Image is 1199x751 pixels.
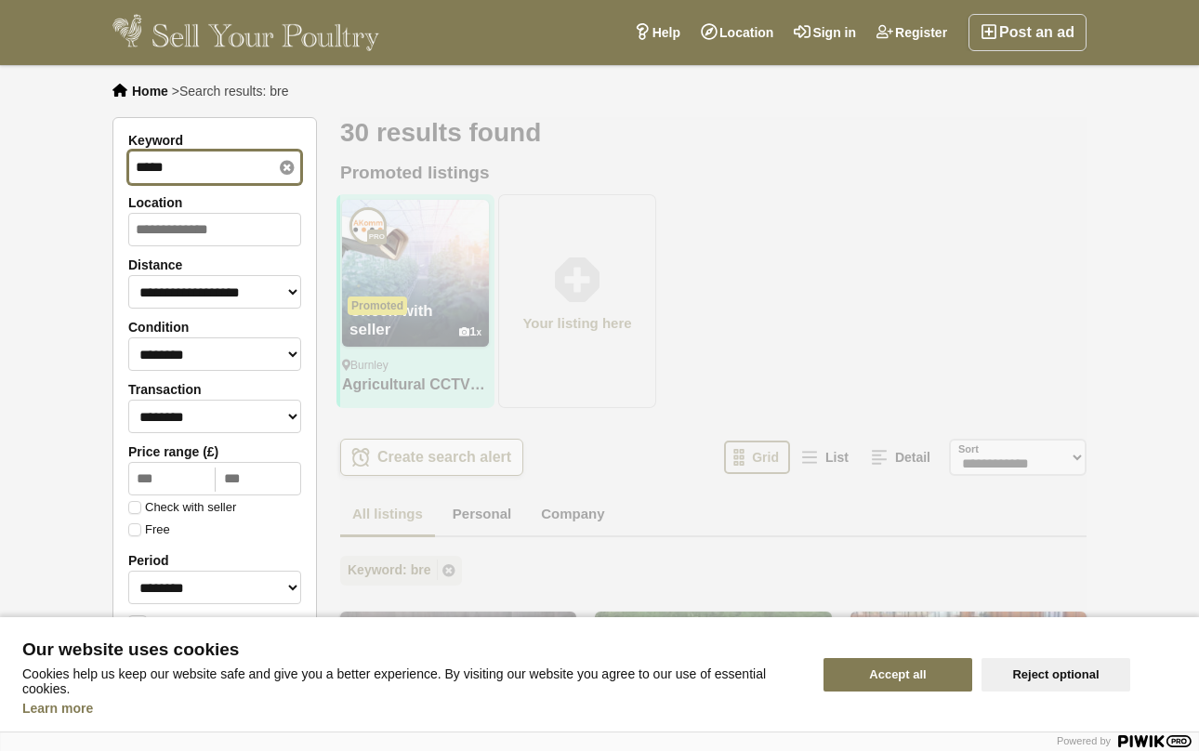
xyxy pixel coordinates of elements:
label: Condition [128,320,301,335]
p: Cookies help us keep our website safe and give you a better experience. By visiting our website y... [22,666,801,696]
a: Help [624,14,691,51]
label: Keyword [128,133,301,148]
a: Learn more [22,701,93,716]
a: Home [132,84,168,99]
label: Location [128,195,301,210]
label: Free [128,523,170,536]
li: > [172,84,289,99]
span: Powered by [1057,735,1111,746]
img: Sell Your Poultry [112,14,379,51]
label: Transaction [128,382,301,397]
a: Sign in [784,14,866,51]
label: Check with seller [128,501,236,514]
label: With picture only [128,615,249,632]
a: Location [691,14,784,51]
label: Period [128,553,301,568]
button: Reject optional [982,658,1130,692]
span: Our website uses cookies [22,640,801,659]
a: Post an ad [968,14,1087,51]
a: Register [866,14,957,51]
span: Search results: bre [179,84,289,99]
button: Accept all [823,658,972,692]
label: Distance [128,257,301,272]
label: Price range (£) [128,444,301,459]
